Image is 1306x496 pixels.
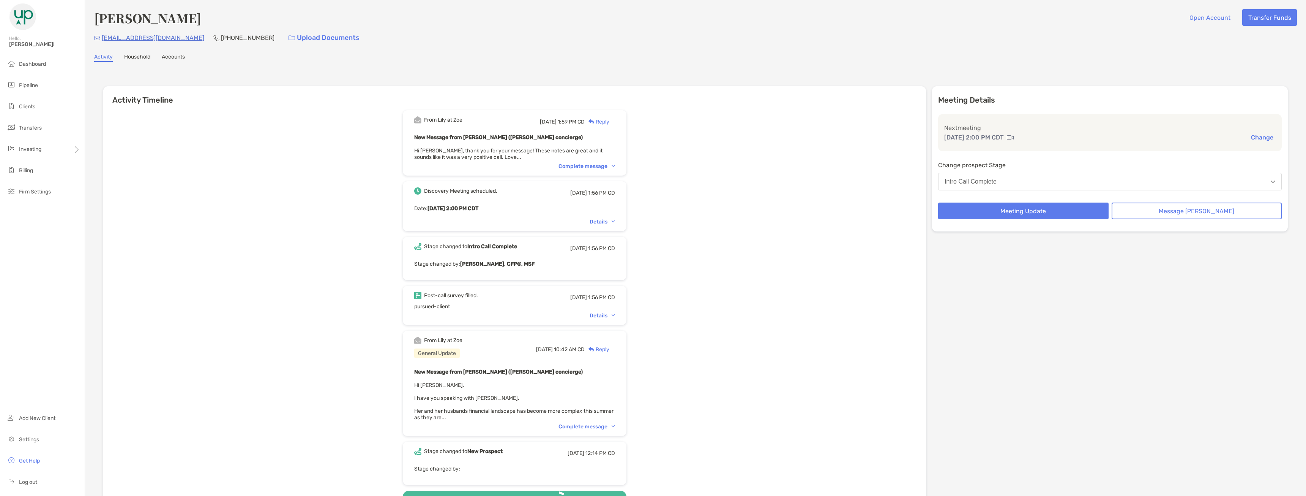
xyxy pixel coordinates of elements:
a: Activity [94,54,113,62]
img: communication type [1007,135,1014,141]
b: [PERSON_NAME], CFP®, MSF [460,261,535,267]
span: Dashboard [19,61,46,67]
b: New Message from [PERSON_NAME] ([PERSON_NAME] concierge) [414,134,583,141]
img: Open dropdown arrow [1271,181,1275,183]
img: Zoe Logo [9,3,36,30]
span: Pipeline [19,82,38,89]
div: Details [590,312,615,319]
div: Intro Call Complete [945,178,997,185]
div: Stage changed to [424,243,517,250]
a: Accounts [162,54,185,62]
div: General Update [414,349,460,358]
img: Chevron icon [612,165,615,167]
span: Billing [19,167,33,174]
span: [DATE] [570,190,587,196]
span: Get Help [19,458,40,464]
span: [PERSON_NAME]! [9,41,80,48]
a: Upload Documents [284,30,364,46]
span: 10:42 AM CD [554,346,585,353]
img: firm-settings icon [7,187,16,196]
h4: [PERSON_NAME] [94,9,201,27]
img: add_new_client icon [7,413,16,422]
button: Transfer Funds [1242,9,1297,26]
img: Chevron icon [612,314,615,317]
span: Clients [19,103,35,110]
button: Open Account [1183,9,1236,26]
div: Complete message [558,163,615,170]
img: Phone Icon [213,35,219,41]
img: Reply icon [588,119,594,124]
span: [DATE] [570,245,587,252]
b: [DATE] 2:00 PM CDT [427,205,478,212]
b: Intro Call Complete [467,243,517,250]
span: Log out [19,479,37,485]
div: Details [590,219,615,225]
div: Reply [585,345,609,353]
span: Firm Settings [19,189,51,195]
img: dashboard icon [7,59,16,68]
img: Chevron icon [612,425,615,428]
img: Reply icon [588,347,594,352]
div: Stage changed to [424,448,503,455]
p: Change prospect Stage [938,160,1282,170]
img: Email Icon [94,36,100,40]
h6: Activity Timeline [103,86,926,105]
img: button icon [289,35,295,41]
img: settings icon [7,434,16,444]
span: [DATE] [568,450,584,456]
img: Chevron icon [612,220,615,223]
span: 1:59 PM CD [558,119,585,125]
p: Next meeting [944,123,1276,133]
span: Add New Client [19,415,55,422]
div: From Lily at Zoe [424,337,462,344]
div: Post-call survey filled. [424,292,478,299]
img: transfers icon [7,123,16,132]
span: Hi [PERSON_NAME], I have you speaking with [PERSON_NAME]. Her and her husbands financial landscap... [414,382,614,421]
p: Stage changed by: [414,259,615,269]
b: New Message from [PERSON_NAME] ([PERSON_NAME] concierge) [414,369,583,375]
img: get-help icon [7,456,16,465]
p: [PHONE_NUMBER] [221,33,274,43]
button: Intro Call Complete [938,173,1282,190]
a: Household [124,54,150,62]
p: Date : [414,204,615,213]
img: Event icon [414,116,421,124]
p: [DATE] 2:00 PM CDT [944,133,1004,142]
span: Investing [19,146,41,152]
span: 12:14 PM CD [585,450,615,456]
button: Message [PERSON_NAME] [1112,203,1282,219]
img: Event icon [414,337,421,344]
img: logout icon [7,477,16,486]
img: Event icon [414,292,421,299]
span: [DATE] [570,294,587,301]
p: Meeting Details [938,95,1282,105]
button: Change [1249,133,1276,141]
img: investing icon [7,144,16,153]
span: Settings [19,436,39,443]
div: Reply [585,118,609,126]
div: Complete message [558,423,615,430]
p: Stage changed by: [414,464,615,474]
img: pipeline icon [7,80,16,89]
span: Transfers [19,125,42,131]
span: 1:56 PM CD [588,190,615,196]
img: billing icon [7,165,16,174]
span: 1:56 PM CD [588,294,615,301]
span: [DATE] [540,119,557,125]
div: From Lily at Zoe [424,117,462,123]
img: Event icon [414,448,421,455]
span: 1:56 PM CD [588,245,615,252]
div: Discovery Meeting scheduled. [424,188,497,194]
img: clients icon [7,101,16,111]
span: pursued-client [414,303,450,310]
img: Event icon [414,187,421,195]
p: [EMAIL_ADDRESS][DOMAIN_NAME] [102,33,204,43]
b: New Prospect [467,448,503,455]
span: Hi [PERSON_NAME], thank you for your message! These notes are great and it sounds like it was a v... [414,147,603,160]
button: Meeting Update [938,203,1109,219]
span: [DATE] [536,346,553,353]
img: Event icon [414,243,421,250]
